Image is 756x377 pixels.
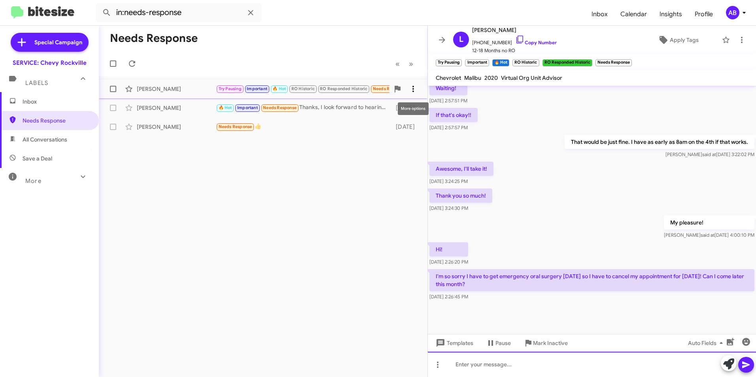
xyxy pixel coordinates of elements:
span: Needs Response [263,105,297,110]
a: Insights [653,3,688,26]
span: [DATE] 3:24:30 PM [429,205,468,211]
div: SERVICE: Chevy Rockville [13,59,87,67]
span: said at [702,151,716,157]
a: Profile [688,3,719,26]
span: Chevrolet [436,74,461,81]
span: Malibu [464,74,481,81]
span: said at [701,232,714,238]
button: Apply Tags [638,33,718,47]
button: Auto Fields [682,336,732,350]
span: « [395,59,400,69]
a: Special Campaign [11,33,89,52]
span: Special Campaign [34,38,82,46]
span: All Conversations [23,136,67,143]
div: AB [726,6,739,19]
span: RO Historic [291,86,315,91]
span: [DATE] 3:24:25 PM [429,178,468,184]
button: AB [719,6,747,19]
span: 🔥 Hot [272,86,286,91]
span: Apply Tags [670,33,699,47]
button: Next [404,56,418,72]
div: [PERSON_NAME] [137,85,216,93]
button: Mark Inactive [517,336,574,350]
span: Pause [495,336,511,350]
p: That would be just fine. I have as early as 8am on the 4th if that works. [565,135,754,149]
span: Important [237,105,258,110]
span: [PERSON_NAME] [472,25,557,35]
small: Important [465,59,489,66]
div: More options [398,102,429,115]
a: Calendar [614,3,653,26]
div: [PERSON_NAME] [137,104,216,112]
p: Thank you so much! [429,188,492,203]
span: Try Pausing [219,86,242,91]
span: [DATE] 2:57:51 PM [429,98,467,104]
span: [PERSON_NAME] [DATE] 4:00:10 PM [664,232,754,238]
div: [PERSON_NAME] [137,123,216,131]
span: Needs Response [373,86,406,91]
small: Needs Response [595,59,632,66]
div: 👍 [216,122,392,131]
span: [DATE] 2:26:45 PM [429,294,468,300]
span: Inbox [23,98,90,106]
button: Previous [391,56,404,72]
span: 2020 [484,74,498,81]
div: Thanks, I look forward to hearing from them. [216,103,392,112]
span: 🔥 Hot [219,105,232,110]
span: [PERSON_NAME] [DATE] 3:22:02 PM [665,151,754,157]
span: Labels [25,79,48,87]
span: Mark Inactive [533,336,568,350]
button: Pause [480,336,517,350]
small: RO Historic [512,59,539,66]
p: My pleasure! [664,215,754,230]
a: Copy Number [515,40,557,45]
span: More [25,177,42,185]
a: Inbox [585,3,614,26]
span: Virtual Org Unit Advisor [501,74,562,81]
span: [PHONE_NUMBER] [472,35,557,47]
span: 12-18 Months no RO [472,47,557,55]
p: Awesome, I'll take it! [429,162,493,176]
span: Important [247,86,267,91]
small: 🔥 Hot [492,59,509,66]
button: Templates [428,336,480,350]
nav: Page navigation example [391,56,418,72]
span: Templates [434,336,473,350]
p: If that's okay!! [429,108,478,122]
span: » [409,59,413,69]
div: I'm so sorry I have to get emergency oral surgery [DATE] so I have to cancel my appointment for [... [216,84,389,93]
small: RO Responded Historic [542,59,592,66]
span: [DATE] 2:57:57 PM [429,124,468,130]
h1: Needs Response [110,32,198,45]
small: Try Pausing [436,59,462,66]
span: L [459,33,463,46]
span: Needs Response [219,124,252,129]
span: [DATE] 2:26:20 PM [429,259,468,265]
div: [DATE] [392,123,421,131]
span: RO Responded Historic [320,86,367,91]
p: Waiting! [429,81,467,95]
p: Hi! [429,242,468,256]
span: Save a Deal [23,155,52,162]
input: Search [96,3,262,22]
span: Needs Response [23,117,90,124]
span: Auto Fields [688,336,726,350]
p: I'm so sorry I have to get emergency oral surgery [DATE] so I have to cancel my appointment for [... [429,269,754,291]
